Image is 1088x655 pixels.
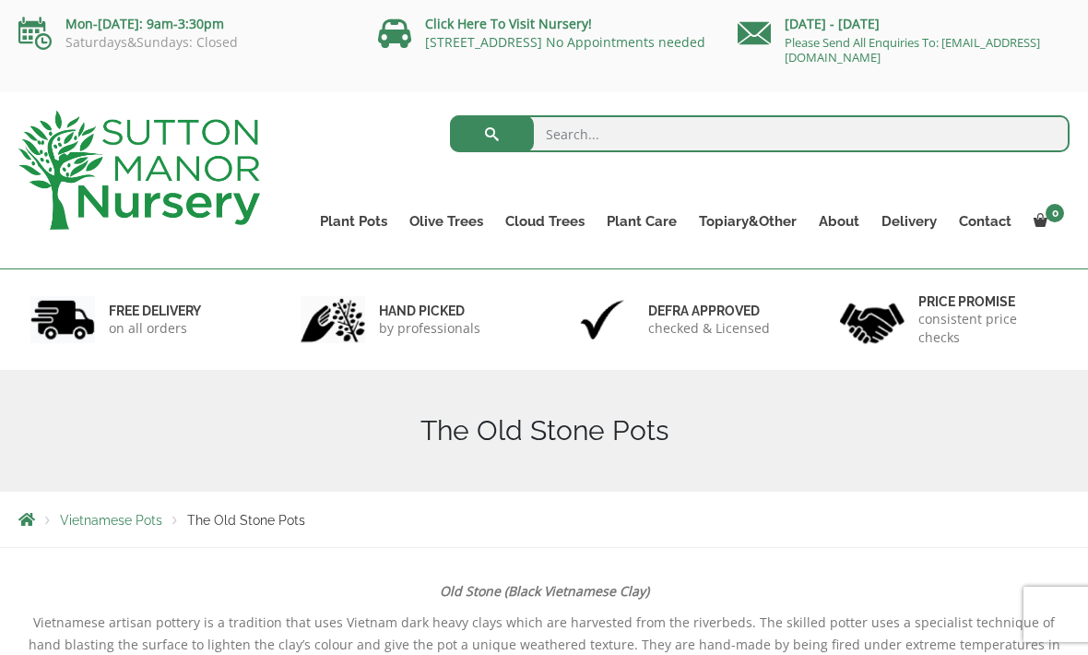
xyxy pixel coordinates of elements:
h6: Defra approved [648,303,770,319]
input: Search... [450,115,1070,152]
h6: FREE DELIVERY [109,303,201,319]
span: 0 [1046,204,1064,222]
p: Mon-[DATE]: 9am-3:30pm [18,13,350,35]
a: 0 [1023,208,1070,234]
a: Vietnamese Pots [60,513,162,528]
a: Contact [948,208,1023,234]
h6: Price promise [918,293,1058,310]
a: Plant Care [596,208,688,234]
span: The Old Stone Pots [187,513,305,528]
img: logo [18,111,260,230]
p: by professionals [379,319,480,338]
a: [STREET_ADDRESS] No Appointments needed [425,33,705,51]
p: consistent price checks [918,310,1058,347]
img: 3.jpg [570,296,634,343]
a: Cloud Trees [494,208,596,234]
p: Saturdays&Sundays: Closed [18,35,350,50]
img: 2.jpg [301,296,365,343]
h6: hand picked [379,303,480,319]
a: Please Send All Enquiries To: [EMAIL_ADDRESS][DOMAIN_NAME] [785,34,1040,65]
img: 1.jpg [30,296,95,343]
a: Delivery [870,208,948,234]
strong: Old Stone (Black Vietnamese Clay) [440,582,649,600]
a: Click Here To Visit Nursery! [425,15,592,32]
p: on all orders [109,319,201,338]
nav: Breadcrumbs [18,512,1070,527]
a: Topiary&Other [688,208,808,234]
h1: The Old Stone Pots [18,414,1070,447]
img: 4.jpg [840,292,905,348]
p: [DATE] - [DATE] [738,13,1070,35]
a: Olive Trees [398,208,494,234]
a: Plant Pots [309,208,398,234]
p: checked & Licensed [648,319,770,338]
a: About [808,208,870,234]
